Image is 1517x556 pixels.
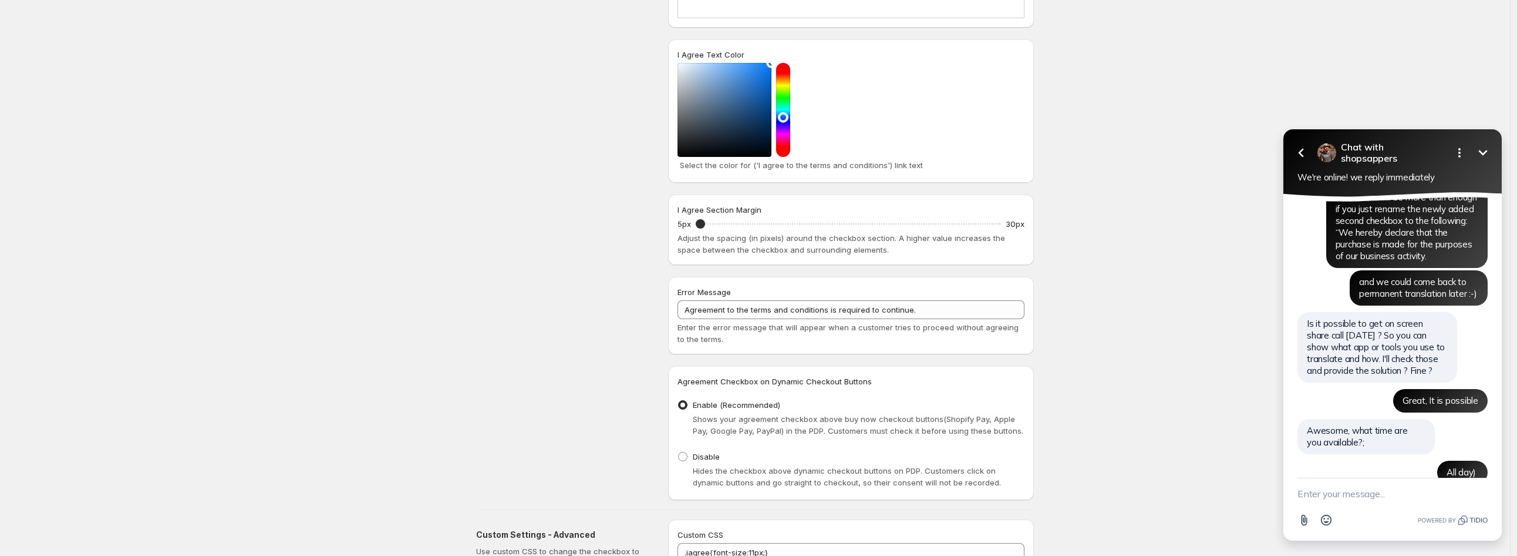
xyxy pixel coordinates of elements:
[476,529,649,541] h2: Custom Settings - Advanced
[680,159,1022,171] p: Select the color for ('I agree to the terms and conditions') link text
[693,452,720,461] span: Disable
[1006,218,1024,230] p: 30px
[677,49,744,61] label: I Agree Text Color
[693,400,780,410] span: Enable (Recommended)
[677,376,1024,387] h3: Agreement Checkbox on Dynamic Checkout Buttons
[693,466,1001,487] span: Hides the checkbox above dynamic checkout buttons on PDP. Customers click on dynamic buttons and ...
[677,218,691,230] p: 5px
[677,323,1019,344] span: Enter the error message that will appear when a customer tries to proceed without agreeing to the...
[693,414,1023,436] span: Shows your agreement checkbox above buy now checkout buttons(Shopify Pay, Apple Pay, Google Pay, ...
[677,205,761,215] span: I Agree Section Margin
[677,530,723,540] span: Custom CSS
[677,233,1005,254] span: Adjust the spacing (in pixels) around the checkbox section. A higher value increases the space be...
[677,287,731,297] span: Error Message
[1268,103,1517,556] iframe: Tidio Chat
